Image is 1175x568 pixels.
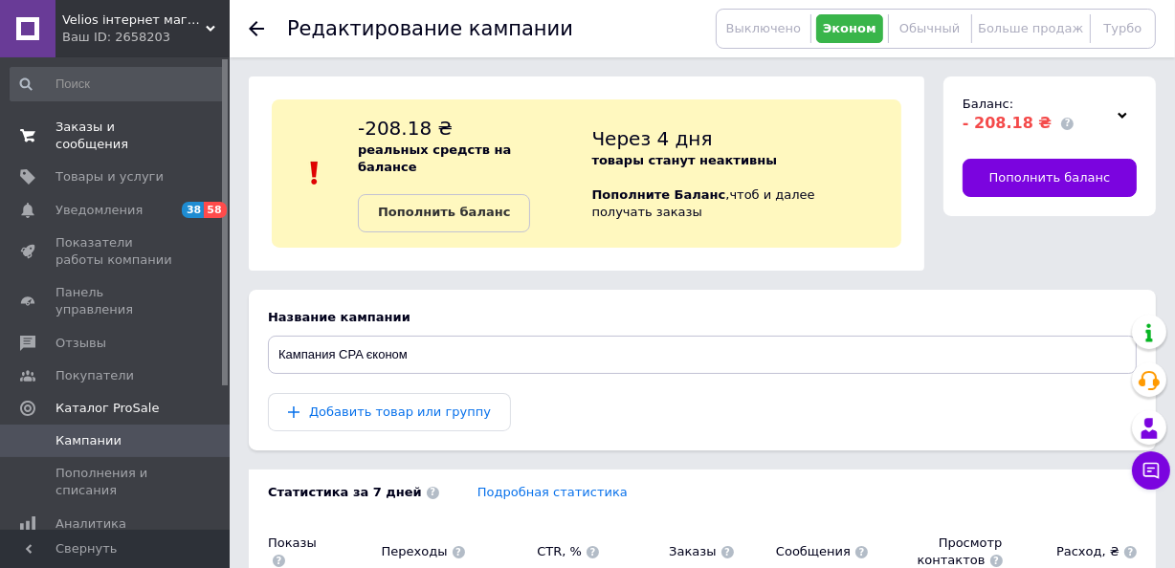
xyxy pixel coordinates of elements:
[963,159,1137,197] a: Пополнить баланс
[989,169,1111,186] span: Пополнить баланс
[963,114,1052,132] span: - 208.18 ₴
[592,153,778,167] b: товары станут неактивны
[726,21,801,35] span: Выключено
[592,115,902,232] div: , чтоб и далее получать заказы
[62,29,230,46] div: Ваш ID: 2658203
[963,97,1013,111] span: Баланс:
[484,543,600,560] span: CTR, %
[55,119,177,153] span: Заказы и сообщения
[182,202,204,218] span: 38
[55,400,159,417] span: Каталог ProSale
[204,202,226,218] span: 58
[823,21,876,35] span: Эконом
[1022,543,1138,560] span: Расход, ₴
[55,284,177,318] span: Панель управления
[358,142,511,174] b: реальных средств на балансе
[249,21,264,36] div: Вернуться назад
[349,543,465,560] span: Переходы
[978,21,1083,35] span: Больше продаж
[268,484,439,501] span: Статистика за 7 дней
[300,159,329,187] img: :exclamation:
[721,14,806,43] button: Выключено
[55,168,164,186] span: Товары и услуги
[287,19,573,39] div: Редактирование кампании
[618,543,734,560] span: Заказы
[358,117,453,140] span: -208.18 ₴
[55,465,177,499] span: Пополнения и списания
[1103,21,1142,35] span: Турбо
[55,515,126,533] span: Аналитика
[816,14,883,43] button: Эконом
[977,14,1085,43] button: Больше продаж
[10,67,225,101] input: Поиск
[268,310,410,324] span: Название кампании
[1096,14,1150,43] button: Турбо
[55,202,143,219] span: Уведомления
[477,485,628,499] a: Подробная статистика
[592,127,713,150] span: Через 4 дня
[358,194,530,232] a: Пополнить баланс
[894,14,966,43] button: Обычный
[1132,451,1170,490] button: Чат с покупателем
[55,335,106,352] span: Отзывы
[55,234,177,269] span: Показатели работы компании
[899,21,960,35] span: Обычный
[55,367,134,384] span: Покупатели
[592,187,726,202] b: Пополните Баланс
[62,11,206,29] span: Velios інтернет магазин нижньої білизни
[378,205,510,219] b: Пополнить баланс
[753,543,869,560] span: Сообщения
[55,432,122,449] span: Кампании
